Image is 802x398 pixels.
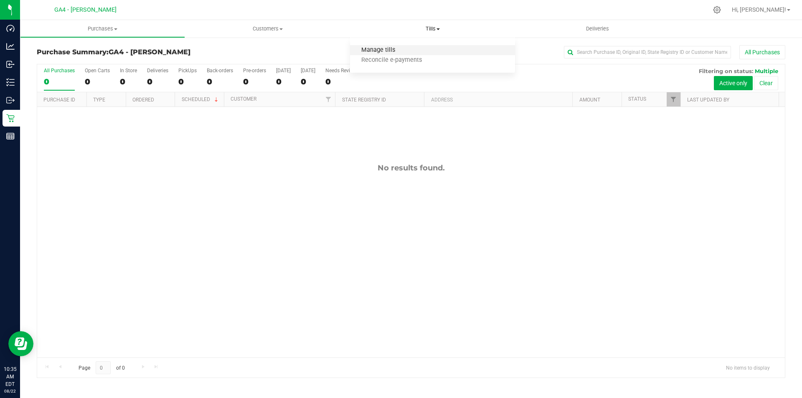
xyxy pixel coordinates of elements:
[350,20,515,38] a: Tills Manage tills Reconcile e-payments
[755,68,778,74] span: Multiple
[564,46,731,58] input: Search Purchase ID, Original ID, State Registry ID or Customer Name...
[6,96,15,104] inline-svg: Outbound
[243,77,266,86] div: 0
[71,361,132,374] span: Page of 0
[325,68,356,74] div: Needs Review
[515,20,680,38] a: Deliveries
[719,361,777,374] span: No items to display
[6,24,15,33] inline-svg: Dashboard
[178,68,197,74] div: PickUps
[178,77,197,86] div: 0
[4,388,16,394] p: 08/22
[712,6,722,14] div: Manage settings
[85,77,110,86] div: 0
[739,45,785,59] button: All Purchases
[732,6,786,13] span: Hi, [PERSON_NAME]!
[6,42,15,51] inline-svg: Analytics
[321,92,335,106] a: Filter
[132,97,154,103] a: Ordered
[207,68,233,74] div: Back-orders
[714,76,753,90] button: Active only
[667,92,680,106] a: Filter
[185,25,350,33] span: Customers
[20,20,185,38] a: Purchases
[44,68,75,74] div: All Purchases
[8,331,33,356] iframe: Resource center
[6,114,15,122] inline-svg: Retail
[109,48,190,56] span: GA4 - [PERSON_NAME]
[628,96,646,102] a: Status
[754,76,778,90] button: Clear
[147,68,168,74] div: Deliveries
[93,97,105,103] a: Type
[43,97,75,103] a: Purchase ID
[185,20,350,38] a: Customers
[276,77,291,86] div: 0
[243,68,266,74] div: Pre-orders
[699,68,753,74] span: Filtering on status:
[424,92,572,107] th: Address
[6,60,15,68] inline-svg: Inbound
[342,97,386,103] a: State Registry ID
[207,77,233,86] div: 0
[54,6,117,13] span: GA4 - [PERSON_NAME]
[687,97,729,103] a: Last Updated By
[301,68,315,74] div: [DATE]
[579,97,600,103] a: Amount
[6,132,15,140] inline-svg: Reports
[301,77,315,86] div: 0
[85,68,110,74] div: Open Carts
[44,77,75,86] div: 0
[120,68,137,74] div: In Store
[350,25,515,33] span: Tills
[575,25,620,33] span: Deliveries
[325,77,356,86] div: 0
[182,96,220,102] a: Scheduled
[147,77,168,86] div: 0
[37,163,785,172] div: No results found.
[4,365,16,388] p: 10:35 AM EDT
[20,25,185,33] span: Purchases
[350,57,433,64] span: Reconcile e-payments
[6,78,15,86] inline-svg: Inventory
[350,47,406,54] span: Manage tills
[231,96,256,102] a: Customer
[120,77,137,86] div: 0
[276,68,291,74] div: [DATE]
[37,48,286,56] h3: Purchase Summary:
